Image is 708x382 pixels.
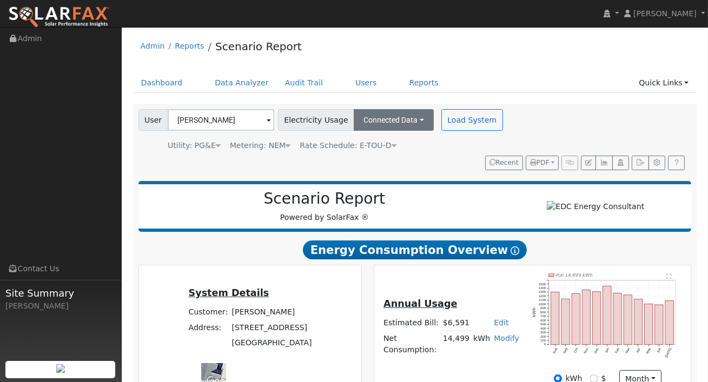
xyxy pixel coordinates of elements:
a: Quick Links [631,73,697,93]
td: [STREET_ADDRESS] [230,320,314,335]
text: Oct [573,347,579,353]
rect: onclick="" [614,293,622,344]
rect: onclick="" [624,295,632,345]
rect: onclick="" [604,286,612,344]
button: Multi-Series Graph [595,156,612,171]
input: $ [590,374,598,382]
text: 1100 [539,298,546,301]
button: PDF [526,156,559,171]
rect: onclick="" [656,305,664,345]
u: System Details [189,287,269,298]
h2: Scenario Report [149,190,500,208]
text: Jun [657,347,663,354]
input: Select a User [168,109,274,131]
text: 900 [541,306,547,310]
rect: onclick="" [593,292,601,345]
div: Metering: NEM [230,140,290,151]
text: 100 [541,338,547,342]
span: Alias: HETOUD [300,141,396,150]
span: Energy Consumption Overview [303,240,527,260]
a: Dashboard [133,73,191,93]
text: Aug [552,347,558,354]
text: 500 [541,322,547,326]
span: User [138,109,168,131]
img: SolarFax [8,6,110,29]
text: 1400 [539,286,546,290]
a: Reports [175,42,204,50]
a: Edit [494,318,508,327]
img: EDC Energy Consultant [547,201,644,212]
text: 0 [544,343,546,346]
span: [PERSON_NAME] [633,9,697,18]
a: Scenario Report [215,40,302,53]
text: 800 [541,310,547,314]
td: Net Consumption: [382,331,441,357]
a: Admin [141,42,165,50]
rect: onclick="" [645,304,653,344]
input: kWh [554,374,561,382]
a: Help Link [668,156,685,171]
i: Show Help [511,246,519,255]
text: Apr [636,347,641,353]
td: Customer: [187,305,230,320]
text: 200 [541,334,547,338]
text: 1300 [539,290,546,293]
span: PDF [530,159,550,166]
text: Jan [605,347,611,354]
rect: onclick="" [635,299,643,344]
button: Recent [485,156,523,171]
text:  [667,273,672,279]
rect: onclick="" [572,293,580,345]
img: retrieve [56,364,65,373]
u: Annual Usage [383,298,457,309]
td: kWh [472,331,492,357]
text: 600 [541,318,547,322]
a: Data Analyzer [207,73,277,93]
td: $6,591 [441,315,471,331]
a: Audit Trail [277,73,331,93]
a: Modify [494,334,519,343]
button: Export Interval Data [632,156,649,171]
text: 700 [541,314,547,318]
text: 1500 [539,282,546,285]
text: 1200 [539,294,546,298]
text: Nov [584,347,590,354]
text: Feb [615,347,621,354]
td: [PERSON_NAME] [230,305,314,320]
text: May [646,347,652,354]
button: Connected Data [354,109,434,131]
text: Sep [563,347,568,354]
a: Reports [401,73,447,93]
div: [PERSON_NAME] [5,300,116,312]
rect: onclick="" [562,299,570,345]
rect: onclick="" [583,290,591,345]
rect: onclick="" [666,300,674,344]
span: Electricity Usage [278,109,354,131]
td: Estimated Bill: [382,315,441,331]
div: Utility: PG&E [168,140,221,151]
button: Edit User [581,156,596,171]
a: Users [347,73,385,93]
td: 14,499 [441,331,471,357]
text: kWh [532,307,537,317]
td: Address: [187,320,230,335]
text: 300 [541,330,547,334]
span: Site Summary [5,286,116,300]
text: 400 [541,326,547,330]
button: Settings [649,156,665,171]
text: [DATE] [665,347,673,358]
text: Dec [594,347,600,354]
button: Load System [441,109,503,131]
text: 1000 [539,302,546,306]
div: Powered by SolarFax ® [144,190,506,223]
text: Mar [625,347,631,354]
button: Login As [612,156,629,171]
td: [GEOGRAPHIC_DATA] [230,335,314,350]
rect: onclick="" [551,292,559,345]
text: Pull 14,499 kWh [556,272,593,278]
